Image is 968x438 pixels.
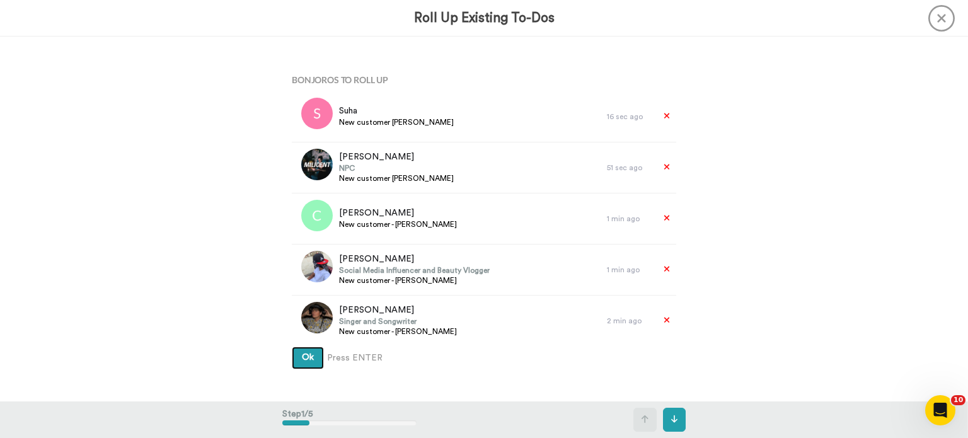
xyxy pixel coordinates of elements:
[339,151,454,163] span: [PERSON_NAME]
[301,98,333,129] img: s.png
[339,105,454,117] span: Suha
[292,347,324,369] button: Ok
[282,401,417,438] div: Step 1 / 5
[925,395,955,425] iframe: Intercom live chat
[607,265,651,275] div: 1 min ago
[292,75,676,84] h4: Bonjoros To Roll Up
[339,304,457,316] span: [PERSON_NAME]
[301,149,333,180] img: 7757f247-6526-4fcb-a635-a9bfce53f31a.jpg
[301,251,333,282] img: 34856d40-3998-4599-8689-d6d865f4b2df.jpg
[339,253,490,265] span: [PERSON_NAME]
[607,112,651,122] div: 16 sec ago
[414,11,555,25] h3: Roll Up Existing To-Dos
[327,352,383,364] span: Press ENTER
[951,395,965,405] span: 10
[339,275,490,285] span: New customer - [PERSON_NAME]
[339,265,490,275] span: Social Media Influencer and Beauty Vlogger
[607,163,651,173] div: 51 sec ago
[339,173,454,183] span: New customer [PERSON_NAME]
[301,302,333,333] img: 006f6387-f70f-4d07-8ee9-10be16a118fb.jpg
[339,316,457,326] span: Singer and Songwriter
[301,200,333,231] img: c.png
[339,207,457,219] span: [PERSON_NAME]
[302,353,314,362] span: Ok
[339,117,454,127] span: New customer [PERSON_NAME]
[339,163,454,173] span: NPC
[607,316,651,326] div: 2 min ago
[607,214,651,224] div: 1 min ago
[339,219,457,229] span: New customer - [PERSON_NAME]
[339,326,457,337] span: New customer - [PERSON_NAME]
